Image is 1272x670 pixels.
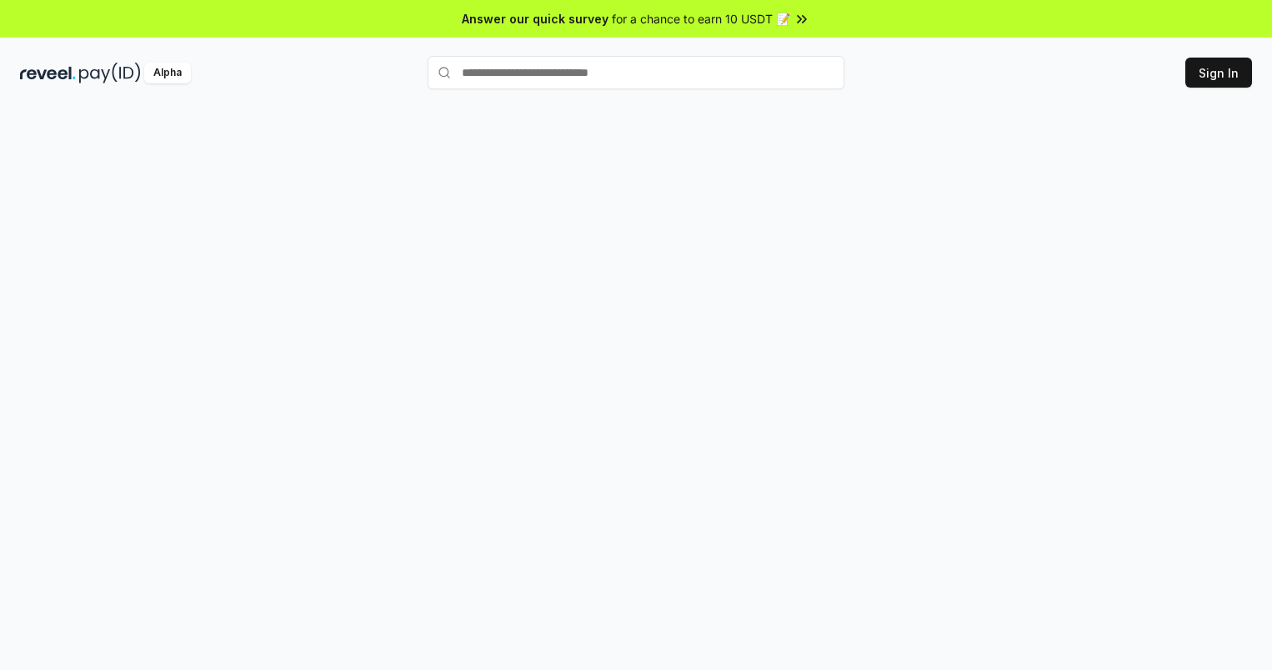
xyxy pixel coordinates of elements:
button: Sign In [1185,58,1252,88]
img: reveel_dark [20,63,76,83]
span: Answer our quick survey [462,10,608,28]
span: for a chance to earn 10 USDT 📝 [612,10,790,28]
img: pay_id [79,63,141,83]
div: Alpha [144,63,191,83]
